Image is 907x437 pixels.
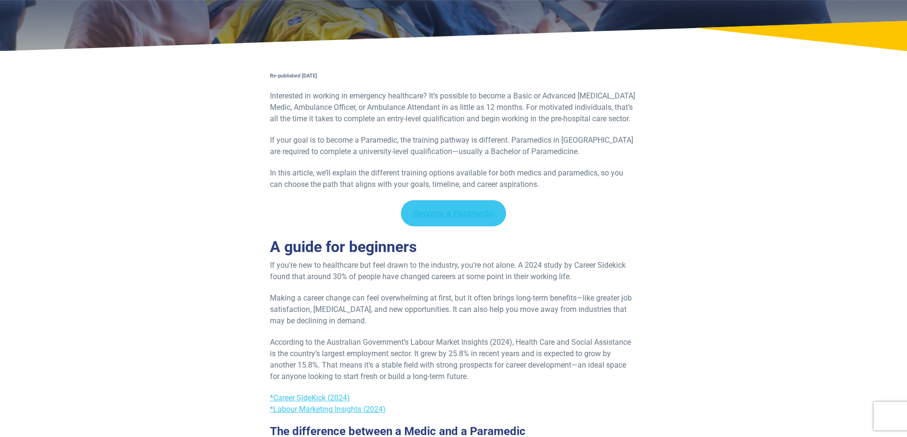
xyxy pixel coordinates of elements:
p: Interested in working in emergency healthcare? It’s possible to become a Basic or Advanced [MEDIC... [270,90,638,125]
a: *Labour Marketing Insights (2024) [270,405,386,414]
p: According to the Australian Government’s Labour Market Insights (2024), Health Care and Social As... [270,337,638,382]
a: Become a Paramedic [401,200,507,226]
h2: A guide for beginners [270,238,638,256]
p: Making a career change can feel overwhelming at first, but it often brings long-term benefits—lik... [270,292,638,327]
p: If you’re new to healthcare but feel drawn to the industry, you’re not alone. A 2024 study by Car... [270,260,638,282]
strong: Re-published [DATE] [270,73,317,79]
p: If your goal is to become a Paramedic, the training pathway is different. Paramedics in [GEOGRAPH... [270,135,638,157]
p: In this article, we’ll explain the different training options available for both medics and param... [270,167,638,190]
a: *Career SideKick (2024) [270,393,350,402]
